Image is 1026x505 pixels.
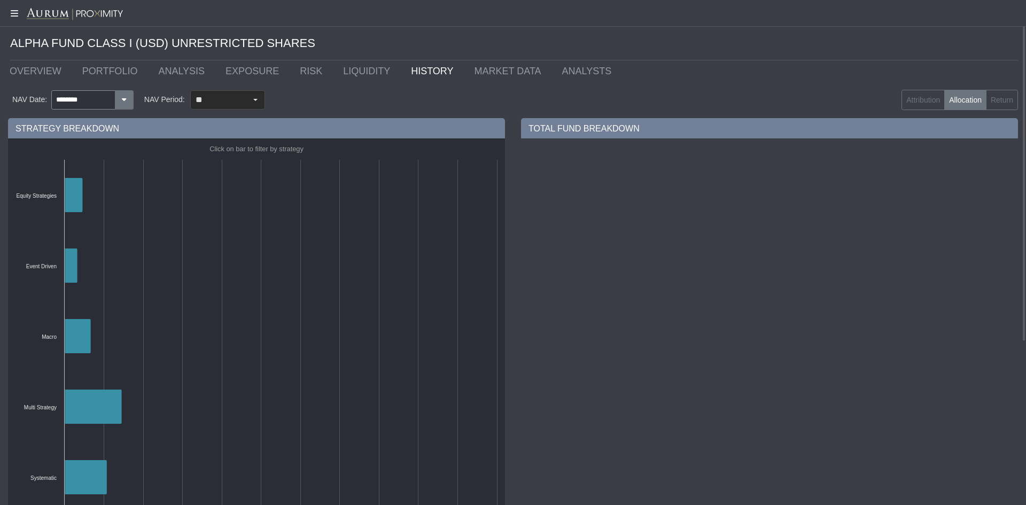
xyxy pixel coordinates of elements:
a: OVERVIEW [2,60,74,82]
div: NAV Period: [144,90,185,110]
a: HISTORY [403,60,466,82]
text: Click on bar to filter by strategy [209,145,304,153]
div: STRATEGY BREAKDOWN [8,118,505,138]
text: Event Driven [26,263,57,269]
text: Macro [42,334,57,340]
a: PORTFOLIO [74,60,151,82]
img: Aurum-Proximity%20white.svg [27,8,123,21]
label: Allocation [944,90,986,110]
div: ALPHA FUND CLASS I (USD) UNRESTRICTED SHARES [10,27,1018,60]
div: Select [246,91,265,109]
a: RISK [292,60,335,82]
text: Multi Strategy [24,405,57,410]
text: Systematic [30,475,57,481]
a: ANALYSIS [150,60,217,82]
text: Equity Strategies [16,193,57,199]
a: ANALYSTS [554,60,625,82]
label: Attribution [901,90,945,110]
label: Return [986,90,1018,110]
a: LIQUIDITY [335,60,403,82]
div: NAV Date: [8,90,51,110]
div: TOTAL FUND BREAKDOWN [521,118,1018,138]
a: EXPOSURE [217,60,292,82]
a: MARKET DATA [467,60,554,82]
